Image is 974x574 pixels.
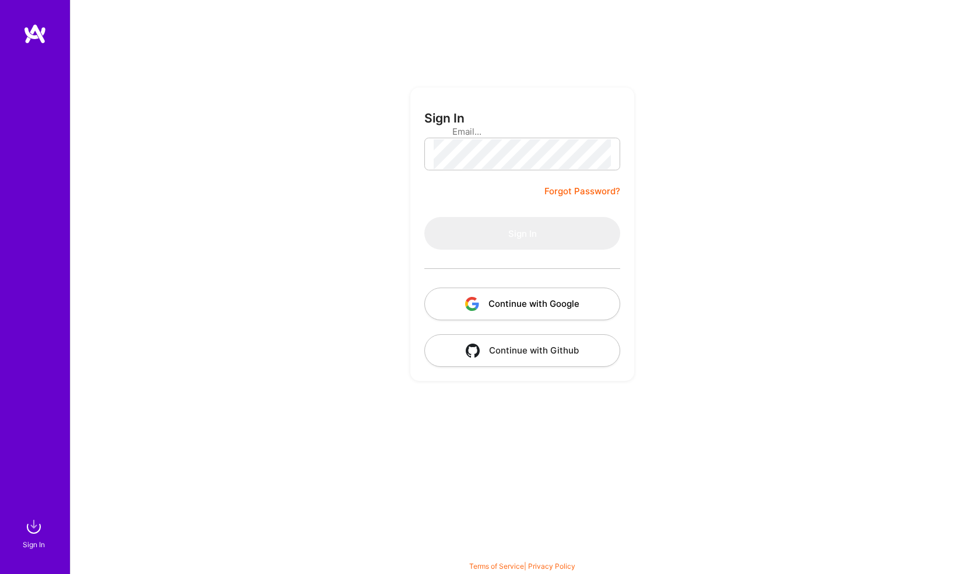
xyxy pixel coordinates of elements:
[424,111,465,125] h3: Sign In
[22,515,45,538] img: sign in
[70,539,974,568] div: © 2025 ATeams Inc., All rights reserved.
[465,297,479,311] img: icon
[424,217,620,250] button: Sign In
[528,562,575,570] a: Privacy Policy
[469,562,575,570] span: |
[544,184,620,198] a: Forgot Password?
[469,562,524,570] a: Terms of Service
[452,117,592,146] input: Email...
[466,344,480,358] img: icon
[24,515,45,551] a: sign inSign In
[424,334,620,367] button: Continue with Github
[424,288,620,320] button: Continue with Google
[23,538,45,551] div: Sign In
[23,23,47,44] img: logo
